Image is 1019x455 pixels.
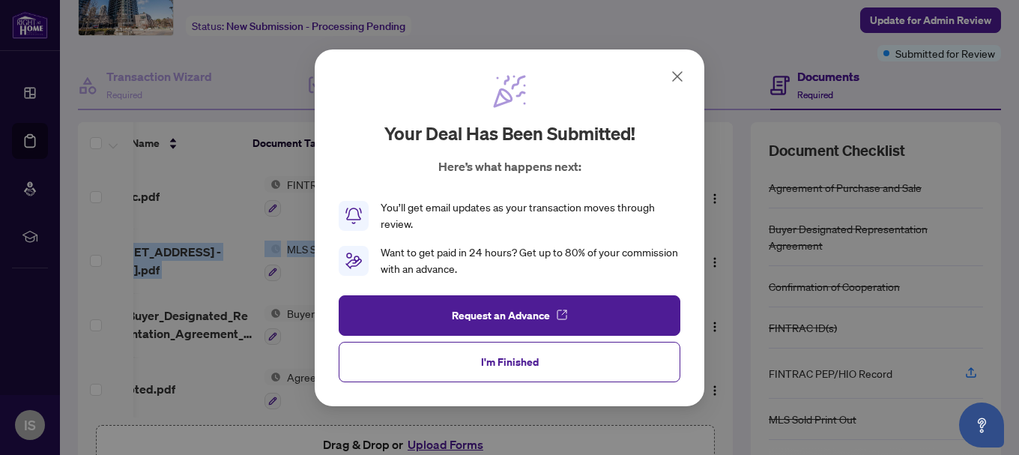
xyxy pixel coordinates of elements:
button: Request an Advance [339,295,680,335]
button: Open asap [959,403,1004,448]
div: Want to get paid in 24 hours? Get up to 80% of your commission with an advance. [381,244,680,277]
div: You’ll get email updates as your transaction moves through review. [381,199,680,232]
span: Request an Advance [452,303,550,327]
h2: Your deal has been submitted! [384,121,635,145]
p: Here’s what happens next: [438,157,581,175]
span: I'm Finished [481,349,539,373]
button: I'm Finished [339,341,680,382]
